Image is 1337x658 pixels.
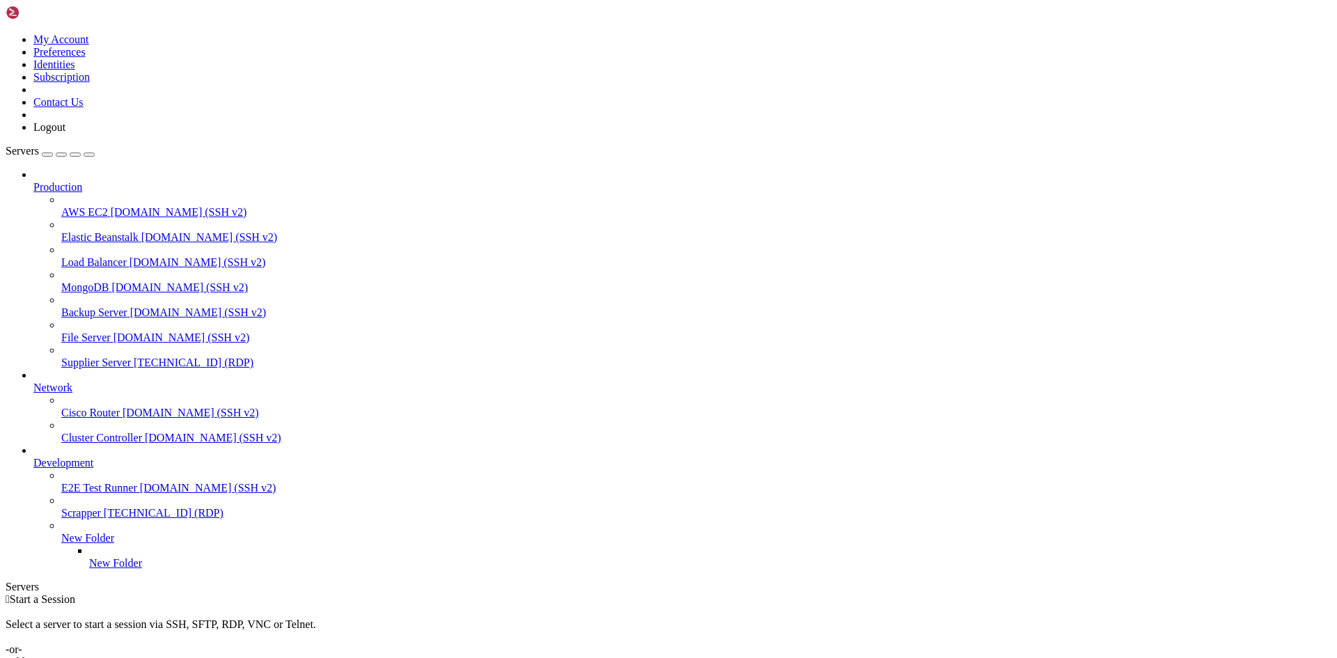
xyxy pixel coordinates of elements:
[10,593,75,605] span: Start a Session
[61,482,1331,494] a: E2E Test Runner [DOMAIN_NAME] (SSH v2)
[33,181,82,193] span: Production
[61,532,114,544] span: New Folder
[145,432,281,444] span: [DOMAIN_NAME] (SSH v2)
[61,494,1331,519] li: Scrapper [TECHNICAL_ID] (RDP)
[33,71,90,83] a: Subscription
[6,6,86,19] img: Shellngn
[61,256,1331,269] a: Load Balancer [DOMAIN_NAME] (SSH v2)
[130,256,266,268] span: [DOMAIN_NAME] (SSH v2)
[61,344,1331,369] li: Supplier Server [TECHNICAL_ID] (RDP)
[61,219,1331,244] li: Elastic Beanstalk [DOMAIN_NAME] (SSH v2)
[89,557,142,569] span: New Folder
[33,46,86,58] a: Preferences
[89,557,1331,570] a: New Folder
[33,457,93,469] span: Development
[61,331,111,343] span: File Server
[33,33,89,45] a: My Account
[61,482,137,494] span: E2E Test Runner
[33,457,1331,469] a: Development
[61,432,142,444] span: Cluster Controller
[123,407,259,418] span: [DOMAIN_NAME] (SSH v2)
[134,357,253,368] span: [TECHNICAL_ID] (RDP)
[61,231,139,243] span: Elastic Beanstalk
[111,206,247,218] span: [DOMAIN_NAME] (SSH v2)
[33,58,75,70] a: Identities
[111,281,248,293] span: [DOMAIN_NAME] (SSH v2)
[61,357,131,368] span: Supplier Server
[61,407,1331,419] a: Cisco Router [DOMAIN_NAME] (SSH v2)
[61,507,1331,519] a: Scrapper [TECHNICAL_ID] (RDP)
[61,231,1331,244] a: Elastic Beanstalk [DOMAIN_NAME] (SSH v2)
[33,96,84,108] a: Contact Us
[61,357,1331,369] a: Supplier Server [TECHNICAL_ID] (RDP)
[61,532,1331,545] a: New Folder
[33,382,72,393] span: Network
[61,206,1331,219] a: AWS EC2 [DOMAIN_NAME] (SSH v2)
[61,507,101,519] span: Scrapper
[6,581,1331,593] div: Servers
[114,331,250,343] span: [DOMAIN_NAME] (SSH v2)
[33,121,65,133] a: Logout
[61,394,1331,419] li: Cisco Router [DOMAIN_NAME] (SSH v2)
[33,444,1331,570] li: Development
[140,482,276,494] span: [DOMAIN_NAME] (SSH v2)
[61,244,1331,269] li: Load Balancer [DOMAIN_NAME] (SSH v2)
[89,545,1331,570] li: New Folder
[6,145,95,157] a: Servers
[61,407,120,418] span: Cisco Router
[33,169,1331,369] li: Production
[6,145,39,157] span: Servers
[61,269,1331,294] li: MongoDB [DOMAIN_NAME] (SSH v2)
[61,281,109,293] span: MongoDB
[61,306,1331,319] a: Backup Server [DOMAIN_NAME] (SSH v2)
[61,256,127,268] span: Load Balancer
[61,306,127,318] span: Backup Server
[104,507,224,519] span: [TECHNICAL_ID] (RDP)
[61,281,1331,294] a: MongoDB [DOMAIN_NAME] (SSH v2)
[33,369,1331,444] li: Network
[61,519,1331,570] li: New Folder
[6,593,10,605] span: 
[33,181,1331,194] a: Production
[61,319,1331,344] li: File Server [DOMAIN_NAME] (SSH v2)
[33,382,1331,394] a: Network
[61,194,1331,219] li: AWS EC2 [DOMAIN_NAME] (SSH v2)
[61,469,1331,494] li: E2E Test Runner [DOMAIN_NAME] (SSH v2)
[61,432,1331,444] a: Cluster Controller [DOMAIN_NAME] (SSH v2)
[141,231,278,243] span: [DOMAIN_NAME] (SSH v2)
[130,306,267,318] span: [DOMAIN_NAME] (SSH v2)
[61,419,1331,444] li: Cluster Controller [DOMAIN_NAME] (SSH v2)
[61,206,108,218] span: AWS EC2
[6,606,1331,656] div: Select a server to start a session via SSH, SFTP, RDP, VNC or Telnet. -or-
[61,294,1331,319] li: Backup Server [DOMAIN_NAME] (SSH v2)
[61,331,1331,344] a: File Server [DOMAIN_NAME] (SSH v2)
